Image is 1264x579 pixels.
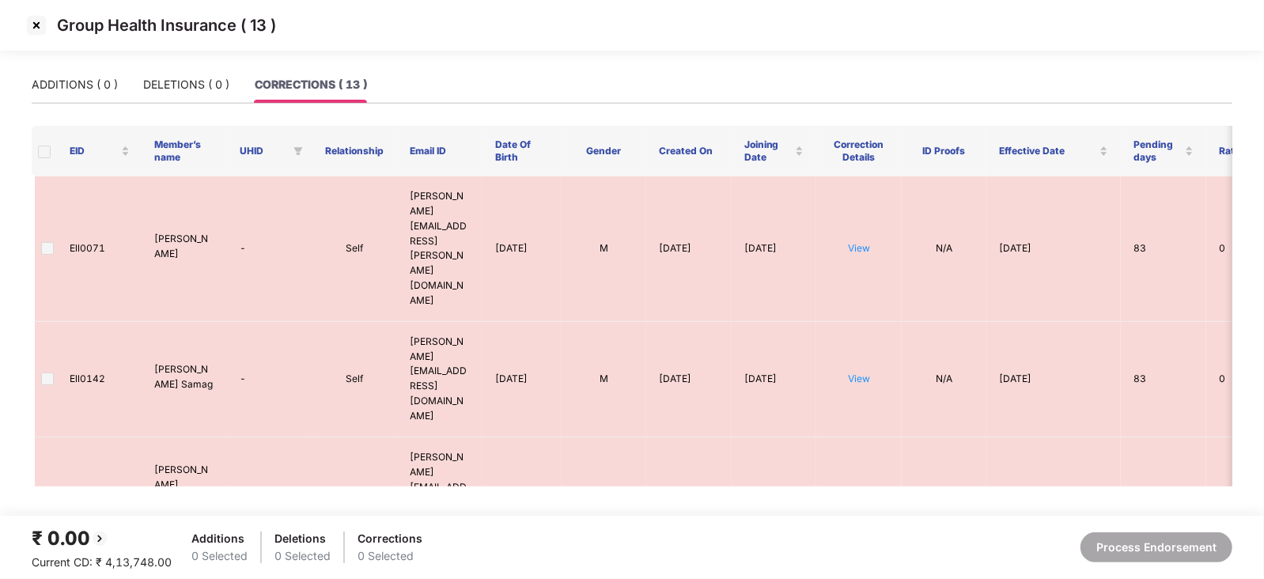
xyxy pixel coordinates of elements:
[57,322,142,437] td: Ell0142
[312,176,398,322] td: Self
[646,176,732,322] td: [DATE]
[274,547,331,565] div: 0 Selected
[57,16,276,35] p: Group Health Insurance ( 13 )
[290,142,306,161] span: filter
[57,126,142,176] th: EID
[848,373,870,384] a: View
[24,13,49,38] img: svg+xml;base64,PHN2ZyBpZD0iQ3Jvc3MtMzJ4MzIiIHhtbG5zPSJodHRwOi8vd3d3LnczLm9yZy8yMDAwL3N2ZyIgd2lkdG...
[483,126,562,176] th: Date Of Birth
[1121,322,1206,437] td: 83
[70,145,118,157] span: EID
[227,322,312,437] td: -
[646,322,732,437] td: [DATE]
[999,145,1096,157] span: Effective Date
[1121,176,1206,322] td: 83
[358,530,422,547] div: Corrections
[732,322,817,437] td: [DATE]
[483,437,562,553] td: [DATE]
[191,530,248,547] div: Additions
[143,76,229,93] div: DELETIONS ( 0 )
[155,232,215,262] p: [PERSON_NAME]
[312,322,398,437] td: Self
[191,547,248,565] div: 0 Selected
[358,547,422,565] div: 0 Selected
[646,126,732,176] th: Created On
[732,176,817,322] td: [DATE]
[1121,126,1206,176] th: Pending days
[562,176,647,322] td: M
[562,437,647,553] td: F
[90,529,109,548] img: svg+xml;base64,PHN2ZyBpZD0iQmFjay0yMHgyMCIgeG1sbnM9Imh0dHA6Ly93d3cudzMub3JnLzIwMDAvc3ZnIiB3aWR0aD...
[483,322,562,437] td: [DATE]
[155,463,215,522] p: [PERSON_NAME] [PERSON_NAME]
[986,437,1121,553] td: [DATE]
[397,322,483,437] td: [PERSON_NAME][EMAIL_ADDRESS][DOMAIN_NAME]
[744,138,793,164] span: Joining Date
[902,176,987,322] td: N/A
[57,437,142,553] td: Ell0142
[483,176,562,322] td: [DATE]
[32,76,118,93] div: ADDITIONS ( 0 )
[902,322,987,437] td: N/A
[646,437,732,553] td: [DATE]
[1133,138,1182,164] span: Pending days
[397,176,483,322] td: [PERSON_NAME][EMAIL_ADDRESS][PERSON_NAME][DOMAIN_NAME]
[227,437,312,553] td: -
[41,485,60,504] img: svg+xml;base64,PHN2ZyBpZD0iVGljay0zMngzMiIgeG1sbnM9Imh0dHA6Ly93d3cudzMub3JnLzIwMDAvc3ZnIiB3aWR0aD...
[986,176,1121,322] td: [DATE]
[32,555,172,569] span: Current CD: ₹ 4,13,748.00
[274,530,331,547] div: Deletions
[562,126,647,176] th: Gender
[57,176,142,322] td: Ell0071
[902,126,987,176] th: ID Proofs
[732,126,817,176] th: Joining Date
[32,524,172,554] div: ₹ 0.00
[312,437,398,553] td: Spouse
[986,322,1121,437] td: [DATE]
[816,126,902,176] th: Correction Details
[902,437,987,553] td: N/A
[848,242,870,254] a: View
[1080,532,1232,562] button: Process Endorsement
[255,76,367,93] div: CORRECTIONS ( 13 )
[240,145,287,157] span: UHID
[227,176,312,322] td: -
[1121,437,1206,553] td: 83
[293,146,303,156] span: filter
[986,126,1121,176] th: Effective Date
[397,126,483,176] th: Email ID
[397,437,483,553] td: [PERSON_NAME][EMAIL_ADDRESS][DOMAIN_NAME]
[155,362,215,392] p: [PERSON_NAME] Samag
[142,126,228,176] th: Member’s name
[732,437,817,553] td: [DATE]
[312,126,398,176] th: Relationship
[562,322,647,437] td: M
